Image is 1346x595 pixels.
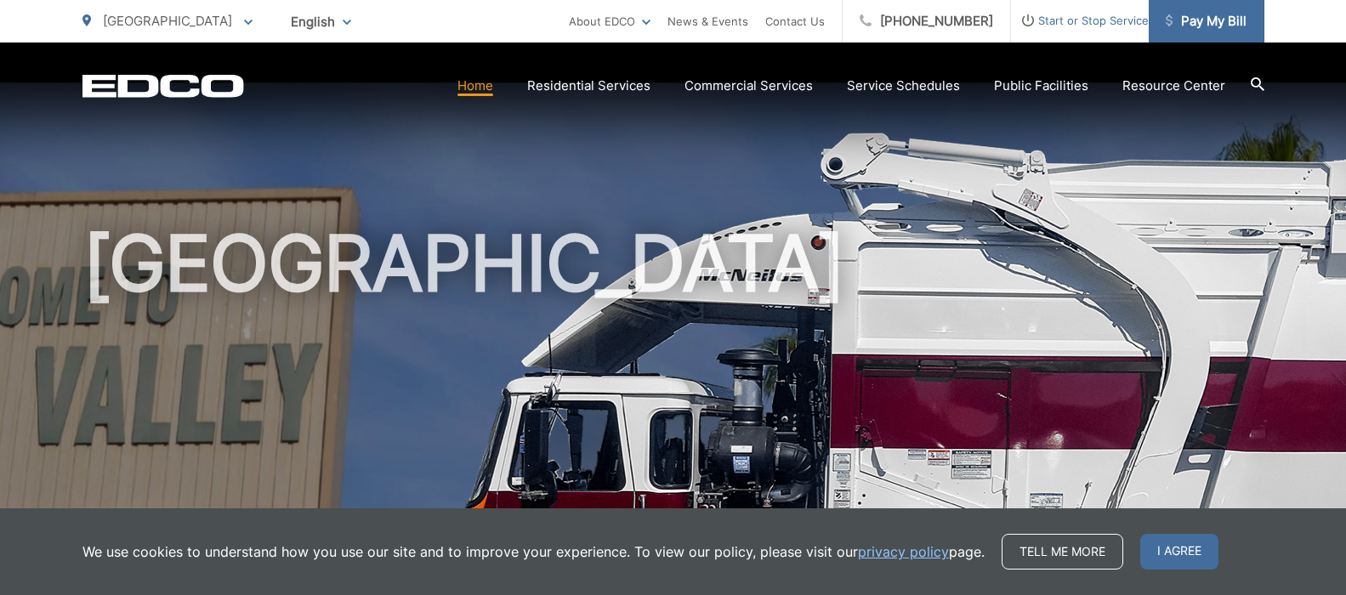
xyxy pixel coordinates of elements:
a: Contact Us [765,11,825,31]
a: About EDCO [569,11,650,31]
a: EDCD logo. Return to the homepage. [82,74,244,98]
a: Residential Services [527,76,650,96]
a: Public Facilities [994,76,1088,96]
span: [GEOGRAPHIC_DATA] [103,13,232,29]
p: We use cookies to understand how you use our site and to improve your experience. To view our pol... [82,541,985,562]
a: Tell me more [1002,534,1123,569]
a: Resource Center [1122,76,1225,96]
span: English [278,7,364,37]
a: Commercial Services [684,76,813,96]
a: Service Schedules [847,76,960,96]
a: privacy policy [858,541,949,562]
span: Pay My Bill [1166,11,1247,31]
a: Home [457,76,493,96]
a: News & Events [667,11,748,31]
